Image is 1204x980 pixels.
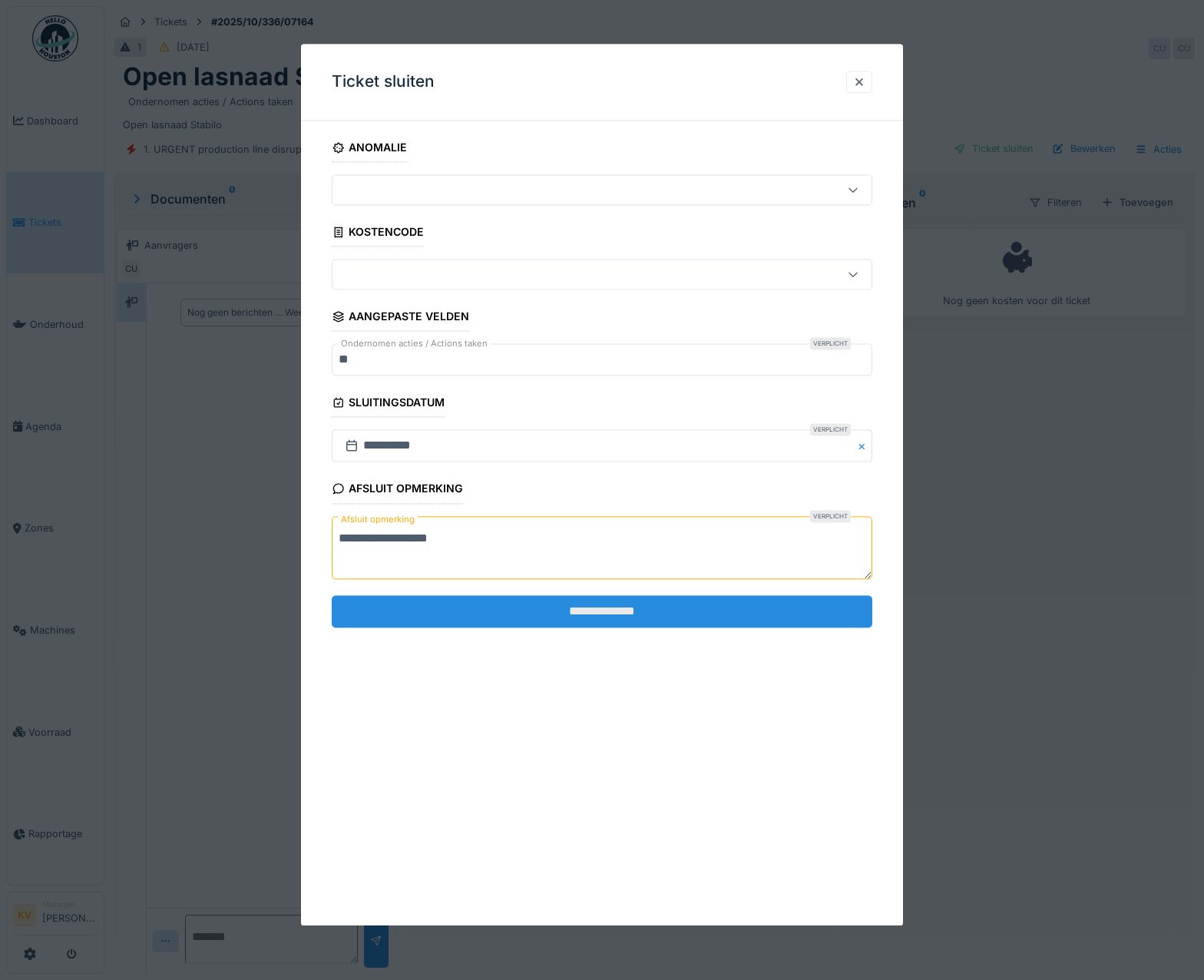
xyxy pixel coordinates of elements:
div: Verplicht [810,424,851,436]
div: Kostencode [332,221,424,247]
h3: Ticket sluiten [332,72,435,91]
div: Aangepaste velden [332,306,469,332]
div: Anomalie [332,136,407,162]
button: Close [855,430,872,462]
div: Sluitingsdatum [332,392,445,418]
div: Afsluit opmerking [332,478,463,504]
label: Afsluit opmerking [338,510,418,529]
div: Verplicht [810,510,851,522]
div: Verplicht [810,338,851,350]
label: Ondernomen acties / Actions taken [338,338,491,351]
